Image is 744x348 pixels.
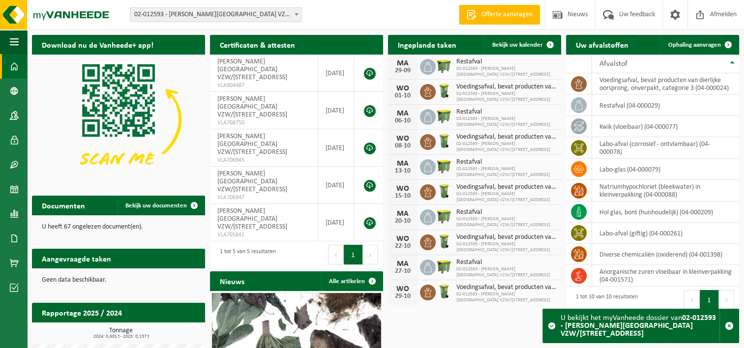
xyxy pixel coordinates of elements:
[393,260,413,268] div: MA
[561,314,716,338] strong: 02-012593 - [PERSON_NAME][GEOGRAPHIC_DATA] VZW/[STREET_ADDRESS]
[479,10,535,20] span: Offerte aanvragen
[456,108,556,116] span: Restafval
[456,183,556,191] span: Voedingsafval, bevat producten van dierlijke oorsprong, onverpakt, categorie 3
[210,271,254,290] h2: Nieuws
[32,196,95,215] h2: Documenten
[456,166,556,178] span: 02-012593 - [PERSON_NAME][GEOGRAPHIC_DATA] VZW/[STREET_ADDRESS]
[393,268,413,275] div: 27-10
[456,91,556,103] span: 02-012593 - [PERSON_NAME][GEOGRAPHIC_DATA] VZW/[STREET_ADDRESS]
[393,235,413,243] div: WO
[456,141,556,153] span: 02-012593 - [PERSON_NAME][GEOGRAPHIC_DATA] VZW/[STREET_ADDRESS]
[217,95,287,118] span: [PERSON_NAME][GEOGRAPHIC_DATA] VZW/[STREET_ADDRESS]
[318,167,354,204] td: [DATE]
[456,291,556,303] span: 02-012593 - [PERSON_NAME][GEOGRAPHIC_DATA] VZW/[STREET_ADDRESS]
[318,129,354,167] td: [DATE]
[393,143,413,149] div: 08-10
[456,191,556,203] span: 02-012593 - [PERSON_NAME][GEOGRAPHIC_DATA] VZW/[STREET_ADDRESS]
[393,168,413,174] div: 13-10
[393,117,413,124] div: 06-10
[130,8,301,22] span: 02-012593 - OSCAR ROMERO COLLEGE VZW/NOORDLAAN 51 - DENDERMONDE
[118,196,204,215] a: Bekijk uw documenten
[668,42,721,48] span: Ophaling aanvragen
[436,108,452,124] img: WB-1100-HPE-GN-50
[393,135,413,143] div: WO
[393,160,413,168] div: MA
[456,259,556,266] span: Restafval
[566,35,638,54] h2: Uw afvalstoffen
[436,233,452,250] img: WB-0140-HPE-GN-50
[393,210,413,218] div: MA
[42,277,195,284] p: Geen data beschikbaar.
[456,133,556,141] span: Voedingsafval, bevat producten van dierlijke oorsprong, onverpakt, categorie 3
[456,233,556,241] span: Voedingsafval, bevat producten van dierlijke oorsprong, onverpakt, categorie 3
[592,180,739,202] td: natriumhypochloriet (bleekwater) in kleinverpakking (04-000088)
[592,95,739,116] td: restafval (04-000029)
[393,67,413,74] div: 29-09
[217,119,310,127] span: VLA708750
[318,92,354,129] td: [DATE]
[456,216,556,228] span: 02-012593 - [PERSON_NAME][GEOGRAPHIC_DATA] VZW/[STREET_ADDRESS]
[32,303,132,322] h2: Rapportage 2025 / 2024
[436,158,452,174] img: WB-1100-HPE-GN-50
[32,35,163,54] h2: Download nu de Vanheede+ app!
[456,58,556,66] span: Restafval
[210,35,305,54] h2: Certificaten & attesten
[436,283,452,300] img: WB-0140-HPE-GN-50
[436,83,452,99] img: WB-0140-HPE-GN-50
[492,42,543,48] span: Bekijk uw kalender
[125,203,187,209] span: Bekijk uw documenten
[130,7,302,22] span: 02-012593 - OSCAR ROMERO COLLEGE VZW/NOORDLAAN 51 - DENDERMONDE
[592,202,739,223] td: hol glas, bont (huishoudelijk) (04-000209)
[393,293,413,300] div: 29-10
[393,243,413,250] div: 22-10
[217,194,310,202] span: VLA706947
[592,137,739,159] td: labo-afval (corrosief - ontvlambaar) (04-000078)
[719,290,734,310] button: Next
[456,83,556,91] span: Voedingsafval, bevat producten van dierlijke oorsprong, onverpakt, categorie 3
[684,290,700,310] button: Previous
[217,207,287,231] span: [PERSON_NAME][GEOGRAPHIC_DATA] VZW/[STREET_ADDRESS]
[344,245,363,264] button: 1
[321,271,382,291] a: Alle artikelen
[456,284,556,291] span: Voedingsafval, bevat producten van dierlijke oorsprong, onverpakt, categorie 3
[484,35,560,55] a: Bekijk uw kalender
[393,85,413,92] div: WO
[388,35,466,54] h2: Ingeplande taken
[393,285,413,293] div: WO
[436,183,452,200] img: WB-0140-HPE-GN-50
[32,249,121,268] h2: Aangevraagde taken
[561,309,719,343] div: U bekijkt het myVanheede dossier van
[215,244,276,265] div: 1 tot 5 van 5 resultaten
[660,35,738,55] a: Ophaling aanvragen
[217,82,310,89] span: VLA904487
[42,224,195,231] p: U heeft 67 ongelezen document(en).
[393,193,413,200] div: 15-10
[592,244,739,265] td: diverse chemicaliën (oxiderend) (04-001398)
[592,223,739,244] td: labo-afval (giftig) (04-000261)
[37,334,205,339] span: 2024: 0,601 t - 2025: 0,137 t
[436,58,452,74] img: WB-1100-HPE-GN-50
[217,170,287,193] span: [PERSON_NAME][GEOGRAPHIC_DATA] VZW/[STREET_ADDRESS]
[132,322,204,342] a: Bekijk rapportage
[592,73,739,95] td: voedingsafval, bevat producten van dierlijke oorsprong, onverpakt, categorie 3 (04-000024)
[456,208,556,216] span: Restafval
[393,59,413,67] div: MA
[37,327,205,339] h3: Tonnage
[217,231,310,239] span: VLA705841
[436,208,452,225] img: WB-1100-HPE-GN-50
[436,133,452,149] img: WB-0140-HPE-GN-50
[217,133,287,156] span: [PERSON_NAME][GEOGRAPHIC_DATA] VZW/[STREET_ADDRESS]
[571,289,638,311] div: 1 tot 10 van 10 resultaten
[456,116,556,128] span: 02-012593 - [PERSON_NAME][GEOGRAPHIC_DATA] VZW/[STREET_ADDRESS]
[700,290,719,310] button: 1
[217,58,287,81] span: [PERSON_NAME][GEOGRAPHIC_DATA] VZW/[STREET_ADDRESS]
[456,266,556,278] span: 02-012593 - [PERSON_NAME][GEOGRAPHIC_DATA] VZW/[STREET_ADDRESS]
[459,5,540,25] a: Offerte aanvragen
[318,55,354,92] td: [DATE]
[393,92,413,99] div: 01-10
[592,116,739,137] td: kwik (vloeibaar) (04-000077)
[436,258,452,275] img: WB-1100-HPE-GN-50
[456,66,556,78] span: 02-012593 - [PERSON_NAME][GEOGRAPHIC_DATA] VZW/[STREET_ADDRESS]
[393,185,413,193] div: WO
[318,204,354,241] td: [DATE]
